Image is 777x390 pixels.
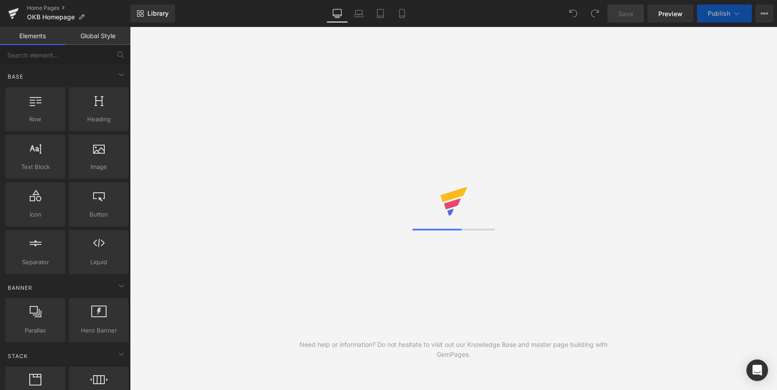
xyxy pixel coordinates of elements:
span: Library [147,9,169,18]
span: Hero Banner [71,326,126,335]
span: Separator [8,257,63,267]
button: More [755,4,773,22]
div: Open Intercom Messenger [746,359,768,381]
div: Need help or information? Do not hesitate to visit out our Knowledge Base and master page buildin... [292,340,616,359]
span: Row [8,115,63,124]
a: Mobile [391,4,413,22]
span: Image [71,162,126,172]
span: OKB Homepage [27,13,75,21]
a: Home Pages [27,4,130,12]
a: Laptop [348,4,370,22]
a: Preview [647,4,693,22]
button: Publish [697,4,752,22]
button: Undo [564,4,582,22]
span: Base [7,72,24,81]
span: Publish [708,10,730,17]
span: Text Block [8,162,63,172]
span: Preview [658,9,683,18]
span: Parallax [8,326,63,335]
span: Save [618,9,633,18]
span: Heading [71,115,126,124]
span: Stack [7,352,29,360]
span: Banner [7,284,33,292]
a: New Library [130,4,175,22]
span: Liquid [71,257,126,267]
span: Icon [8,210,63,219]
span: Button [71,210,126,219]
a: Tablet [370,4,391,22]
button: Redo [586,4,604,22]
a: Global Style [65,27,130,45]
a: Desktop [326,4,348,22]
